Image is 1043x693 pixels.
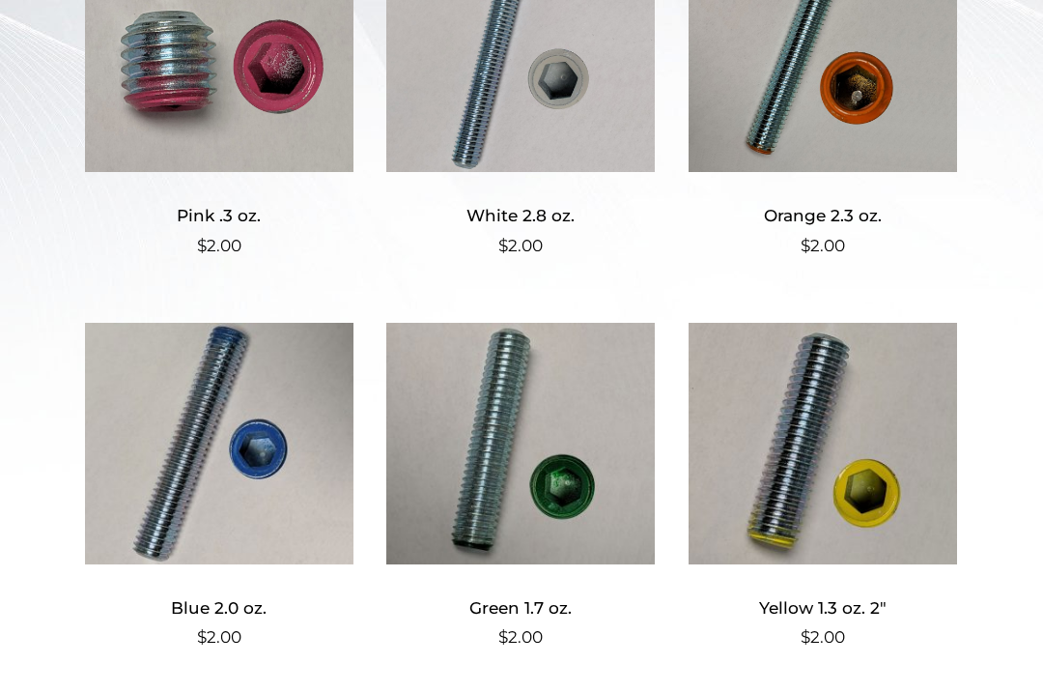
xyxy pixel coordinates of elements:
bdi: 2.00 [197,627,241,647]
h2: Green 1.7 oz. [386,590,655,625]
bdi: 2.00 [197,236,241,255]
h2: Pink .3 oz. [85,198,353,234]
a: Yellow 1.3 oz. 2″ $2.00 [689,313,957,650]
bdi: 2.00 [801,627,845,647]
h2: Orange 2.3 oz. [689,198,957,234]
img: Yellow 1.3 oz. 2" [689,313,957,574]
h2: Yellow 1.3 oz. 2″ [689,590,957,625]
img: Blue 2.0 oz. [85,313,353,574]
a: Blue 2.0 oz. $2.00 [85,313,353,650]
h2: Blue 2.0 oz. [85,590,353,625]
span: $ [498,236,508,255]
span: $ [197,236,207,255]
bdi: 2.00 [498,627,543,647]
span: $ [801,236,810,255]
bdi: 2.00 [801,236,845,255]
bdi: 2.00 [498,236,543,255]
span: $ [197,627,207,647]
h2: White 2.8 oz. [386,198,655,234]
span: $ [498,627,508,647]
img: Green 1.7 oz. [386,313,655,574]
span: $ [801,627,810,647]
a: Green 1.7 oz. $2.00 [386,313,655,650]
